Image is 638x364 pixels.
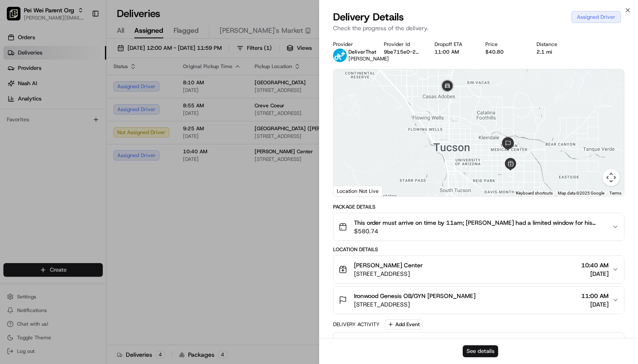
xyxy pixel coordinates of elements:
div: Distance [536,41,574,48]
span: 11:00 AM [581,292,609,300]
button: 9be715e0-293c-4fc6-964d-e50b5cf6bb37 [384,49,421,55]
div: Dropoff ETA [435,41,472,48]
div: Location Not Live [333,186,383,196]
span: Pylon [85,144,103,150]
span: Delivery Details [333,10,404,24]
div: Provider [333,41,370,48]
span: Map data ©2025 Google [558,191,604,195]
div: $40.80 [485,49,522,55]
div: Location Details [333,246,624,253]
button: This order must arrive on time by 11am; [PERSON_NAME] had a limited window for his lunch meeting.... [333,213,624,241]
button: Keyboard shortcuts [516,190,553,196]
span: Knowledge Base [17,123,65,132]
span: DeliverThat [348,49,376,55]
input: Clear [22,54,141,63]
img: Nash [9,8,26,25]
div: 📗 [9,124,15,131]
button: Start new chat [145,83,155,94]
a: 💻API Documentation [69,120,140,135]
div: 2.1 mi [536,49,574,55]
button: Ironwood Genesis OB/GYN [PERSON_NAME][STREET_ADDRESS]11:00 AM[DATE] [333,287,624,314]
span: 10:40 AM [581,261,609,269]
div: 11:00 AM [435,49,472,55]
button: Map camera controls [603,169,620,186]
span: Ironwood Genesis OB/GYN [PERSON_NAME] [354,292,476,300]
span: [STREET_ADDRESS] [354,269,423,278]
div: Price [485,41,522,48]
img: profile_deliverthat_partner.png [333,49,347,62]
div: Provider Id [384,41,421,48]
p: Welcome 👋 [9,34,155,47]
button: [PERSON_NAME] Center[STREET_ADDRESS]10:40 AM[DATE] [333,256,624,283]
span: $580.74 [354,227,605,235]
img: 1736555255976-a54dd68f-1ca7-489b-9aae-adbdc363a1c4 [9,81,24,96]
div: Delivery Activity [333,321,380,328]
div: Package Details [333,203,624,210]
span: This order must arrive on time by 11am; [PERSON_NAME] had a limited window for his lunch meeting.... [354,218,605,227]
button: Add Event [385,319,423,330]
a: Open this area in Google Maps (opens a new window) [336,185,364,196]
span: [PERSON_NAME] [348,55,389,62]
span: [DATE] [581,300,609,309]
div: We're available if you need us! [29,89,108,96]
a: Powered byPylon [60,143,103,150]
span: [DATE] [581,269,609,278]
p: Check the progress of the delivery. [333,24,624,32]
button: See details [463,345,498,357]
a: 📗Knowledge Base [5,120,69,135]
span: API Documentation [81,123,137,132]
a: Terms (opens in new tab) [609,191,621,195]
img: Google [336,185,364,196]
span: [STREET_ADDRESS] [354,300,476,309]
div: Start new chat [29,81,140,89]
div: 💻 [72,124,79,131]
span: [PERSON_NAME] Center [354,261,423,269]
